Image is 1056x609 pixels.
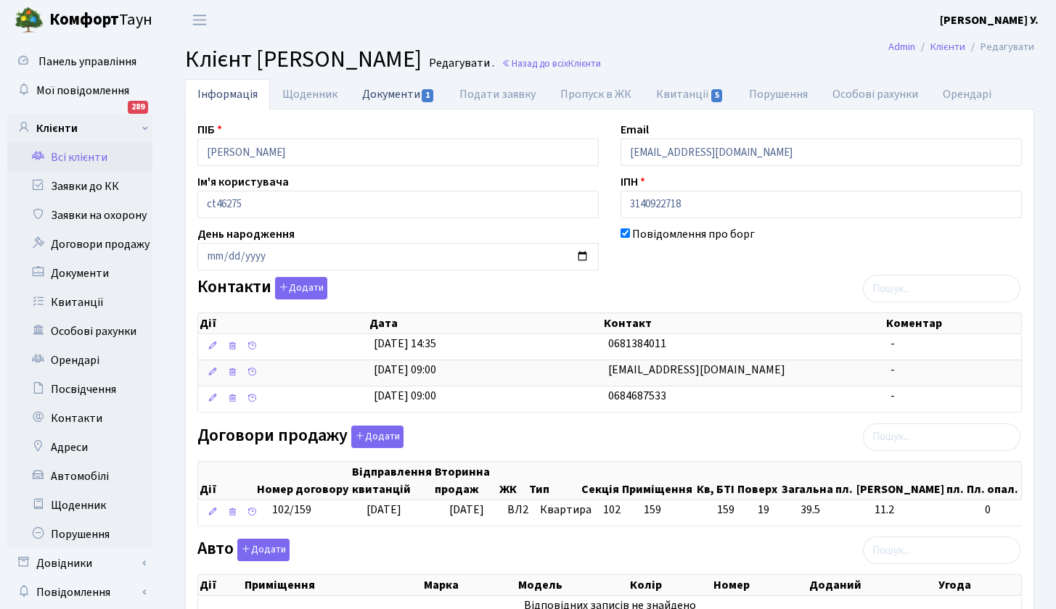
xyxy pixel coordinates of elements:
[528,462,580,500] th: Тип
[940,12,1039,28] b: [PERSON_NAME] У.
[621,173,645,191] label: ІПН
[374,362,436,378] span: [DATE] 09:00
[965,462,1021,500] th: Пл. опал.
[49,8,152,33] span: Таун
[621,121,649,138] label: Email
[367,502,401,518] span: [DATE]
[540,502,592,518] span: Квартира
[517,575,629,595] th: Модель
[863,536,1020,564] input: Пошук...
[7,230,152,259] a: Договори продажу
[885,313,1021,333] th: Коментар
[197,539,290,561] label: Авто
[197,121,222,138] label: ПІБ
[348,423,404,448] a: Додати
[7,404,152,433] a: Контакти
[422,575,517,595] th: Марка
[271,275,327,300] a: Додати
[712,575,808,595] th: Номер
[629,575,712,595] th: Колір
[374,336,436,352] span: [DATE] 14:35
[7,172,152,201] a: Заявки до КК
[711,89,723,102] span: 5
[7,76,152,105] a: Мої повідомлення289
[270,79,350,109] a: Щоденник
[737,79,820,109] a: Порушення
[181,8,218,32] button: Переключити навігацію
[198,575,243,595] th: Дії
[820,79,930,109] a: Особові рахунки
[736,462,779,500] th: Поверх
[49,8,119,31] b: Комфорт
[7,520,152,549] a: Порушення
[940,12,1039,29] a: [PERSON_NAME] У.
[197,173,289,191] label: Ім'я користувача
[15,6,44,35] img: logo.png
[374,388,436,404] span: [DATE] 09:00
[644,502,661,518] span: 159
[855,462,965,500] th: [PERSON_NAME] пл.
[433,462,498,500] th: Вторинна продаж
[930,39,965,54] a: Клієнти
[197,277,327,299] label: Контакти
[621,462,695,500] th: Приміщення
[632,225,755,243] label: Повідомлення про борг
[7,491,152,520] a: Щоденник
[580,462,621,500] th: Секція
[867,32,1056,62] nav: breadcrumb
[7,462,152,491] a: Автомобілі
[965,39,1034,55] li: Редагувати
[863,275,1020,302] input: Пошук...
[801,502,863,518] span: 39.5
[198,462,255,500] th: Дії
[603,502,621,518] span: 102
[185,79,270,109] a: Інформація
[891,336,895,352] span: -
[272,502,311,518] span: 102/159
[234,536,290,562] a: Додати
[7,433,152,462] a: Адреси
[243,575,422,595] th: Приміщення
[7,47,152,76] a: Панель управління
[498,462,528,500] th: ЖК
[368,313,602,333] th: Дата
[608,336,666,352] span: 0681384011
[7,201,152,230] a: Заявки на охорону
[7,578,152,607] a: Повідомлення
[197,426,404,448] label: Договори продажу
[7,259,152,288] a: Документи
[447,79,548,109] a: Подати заявку
[426,57,494,70] small: Редагувати .
[937,575,1021,595] th: Угода
[255,462,351,500] th: Номер договору
[198,313,368,333] th: Дії
[644,79,736,109] a: Квитанції
[548,79,644,109] a: Пропуск в ЖК
[422,89,433,102] span: 1
[875,502,973,518] span: 11.2
[602,313,885,333] th: Контакт
[888,39,915,54] a: Admin
[891,388,895,404] span: -
[197,225,295,243] label: День народження
[7,288,152,317] a: Квитанції
[351,462,433,500] th: Відправлення квитанцій
[695,462,737,500] th: Кв, БТІ
[930,79,1004,109] a: Орендарі
[350,79,447,109] a: Документи
[7,375,152,404] a: Посвідчення
[7,346,152,375] a: Орендарі
[185,43,422,76] span: Клієнт [PERSON_NAME]
[7,317,152,346] a: Особові рахунки
[449,502,484,518] span: [DATE]
[608,388,666,404] span: 0684687533
[507,502,528,518] span: ВЛ2
[36,83,129,99] span: Мої повідомлення
[237,539,290,561] button: Авто
[351,426,404,448] button: Договори продажу
[780,462,856,500] th: Загальна пл.
[275,277,327,299] button: Контакти
[568,57,601,70] span: Клієнти
[7,143,152,172] a: Всі клієнти
[891,362,895,378] span: -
